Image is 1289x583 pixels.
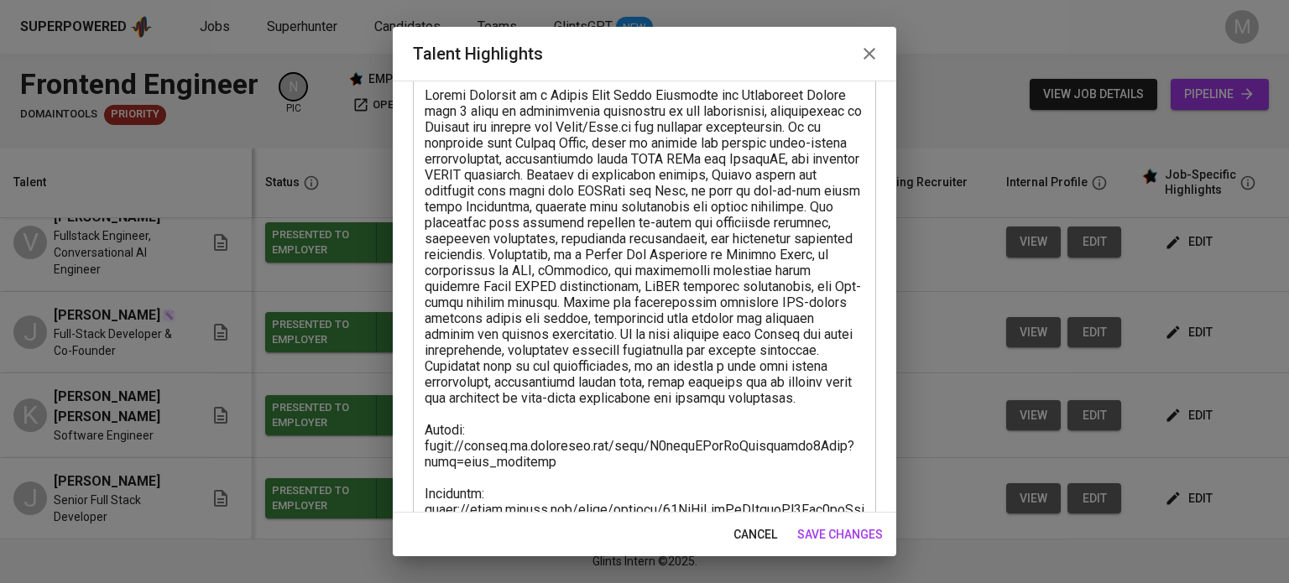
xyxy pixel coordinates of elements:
h2: Talent Highlights [413,40,876,67]
button: cancel [727,519,784,550]
span: save changes [797,524,883,545]
button: save changes [791,519,890,550]
span: cancel [733,524,777,545]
